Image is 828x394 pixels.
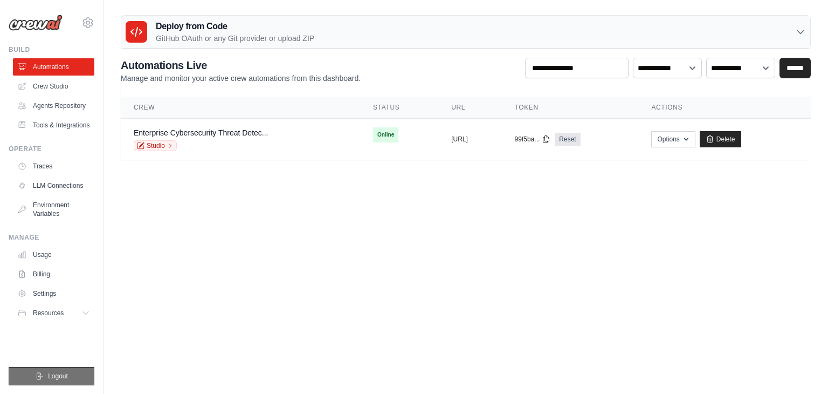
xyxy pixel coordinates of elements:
[121,73,361,84] p: Manage and monitor your active crew automations from this dashboard.
[48,372,68,381] span: Logout
[13,177,94,194] a: LLM Connections
[121,97,360,119] th: Crew
[651,131,695,147] button: Options
[13,266,94,283] a: Billing
[373,127,398,142] span: Online
[13,58,94,76] a: Automations
[9,15,63,31] img: Logo
[33,309,64,317] span: Resources
[360,97,438,119] th: Status
[13,304,94,322] button: Resources
[13,158,94,175] a: Traces
[156,20,314,33] h3: Deploy from Code
[700,131,741,147] a: Delete
[13,246,94,263] a: Usage
[134,140,177,151] a: Studio
[438,97,501,119] th: URL
[9,45,94,54] div: Build
[13,196,94,222] a: Environment Variables
[134,128,268,137] a: Enterprise Cybersecurity Threat Detec...
[13,97,94,114] a: Agents Repository
[555,133,580,146] a: Reset
[13,78,94,95] a: Crew Studio
[9,233,94,242] div: Manage
[156,33,314,44] p: GitHub OAuth or any Git provider or upload ZIP
[502,97,639,119] th: Token
[9,145,94,153] div: Operate
[13,285,94,302] a: Settings
[638,97,811,119] th: Actions
[13,117,94,134] a: Tools & Integrations
[9,367,94,385] button: Logout
[121,58,361,73] h2: Automations Live
[515,135,551,144] button: 99f5ba...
